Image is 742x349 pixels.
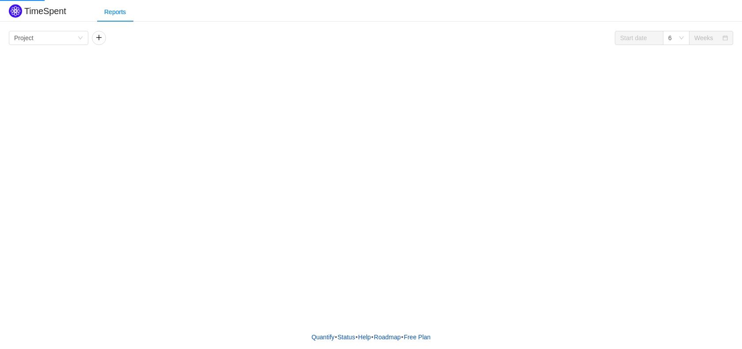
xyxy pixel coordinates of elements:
[403,330,431,344] button: Free Plan
[78,35,83,41] i: icon: down
[694,31,713,45] div: Weeks
[97,2,133,22] div: Reports
[24,6,66,16] h2: TimeSpent
[14,31,34,45] div: Project
[92,31,106,45] button: icon: plus
[374,330,401,344] a: Roadmap
[401,334,403,341] span: •
[335,334,337,341] span: •
[356,334,358,341] span: •
[358,330,371,344] a: Help
[668,31,672,45] div: 6
[723,35,728,41] i: icon: calendar
[679,35,684,41] i: icon: down
[371,334,374,341] span: •
[9,4,22,18] img: Quantify logo
[615,31,663,45] input: Start date
[311,330,335,344] a: Quantify
[337,330,356,344] a: Status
